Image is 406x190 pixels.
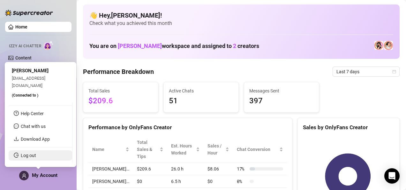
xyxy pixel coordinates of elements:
th: Total Sales & Tips [133,136,167,163]
span: Active Chats [169,87,233,94]
span: Name [92,146,124,153]
a: Log out [21,153,36,158]
span: 0 % [237,178,247,185]
td: [PERSON_NAME]… [88,175,133,188]
span: Last 7 days [336,67,396,76]
td: $0 [204,175,233,188]
span: 17 % [237,165,247,172]
span: message [14,123,19,129]
span: Messages Sent [249,87,314,94]
h4: Performance Breakdown [83,67,154,76]
span: Sales / Hour [207,142,224,156]
div: Sales by OnlyFans Creator [303,123,394,132]
span: Chat with us [21,124,46,129]
span: Chat Conversion [237,146,278,153]
span: Izzy AI Chatter [9,43,41,49]
th: Chat Conversion [233,136,287,163]
span: [PERSON_NAME] [118,43,162,49]
a: Download App [21,137,50,142]
div: Open Intercom Messenger [384,168,400,184]
a: Content [15,55,32,60]
span: $209.6 [88,95,153,107]
span: 2 [233,43,236,49]
td: $8.06 [204,163,233,175]
td: $209.6 [133,163,167,175]
th: Sales / Hour [204,136,233,163]
div: Est. Hours Worked [171,142,195,156]
li: Log out [9,150,72,161]
td: $0 [133,175,167,188]
span: 397 [249,95,314,107]
td: 6.5 h [167,175,204,188]
img: 𝖍𝖔𝖑𝖑𝖞 [384,41,393,50]
td: 26.0 h [167,163,204,175]
span: My Account [32,172,57,178]
th: Name [88,136,133,163]
h1: You are on workspace and assigned to creators [89,43,259,50]
span: user [22,173,26,178]
img: logo-BBDzfeDw.svg [5,10,53,16]
span: [EMAIL_ADDRESS][DOMAIN_NAME] [12,76,45,88]
span: [PERSON_NAME] [12,68,49,74]
a: Help Center [21,111,44,116]
td: [PERSON_NAME]… [88,163,133,175]
span: 51 [169,95,233,107]
h4: 👋 Hey, [PERSON_NAME] ! [89,11,393,20]
img: AI Chatter [44,41,54,50]
span: calendar [392,70,396,74]
span: (Connected to ) [12,93,38,98]
a: Home [15,24,27,29]
div: Performance by OnlyFans Creator [88,123,287,132]
span: Total Sales [88,87,153,94]
span: Total Sales & Tips [137,139,158,160]
span: Check what you achieved this month [89,20,393,27]
img: Holly [374,41,383,50]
